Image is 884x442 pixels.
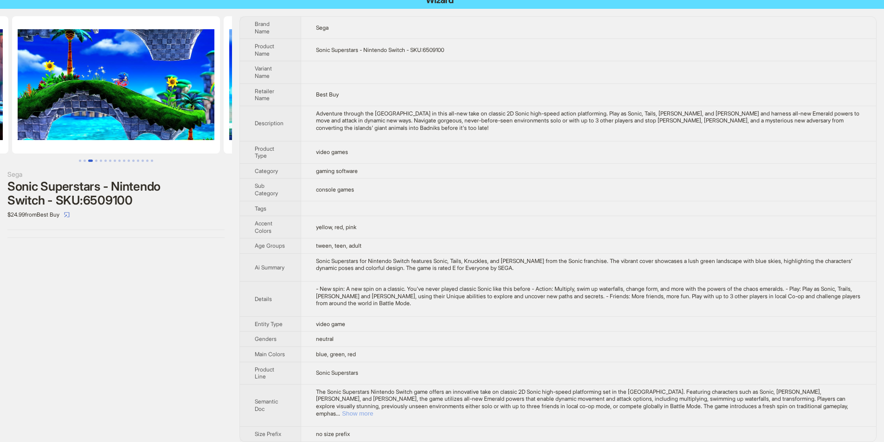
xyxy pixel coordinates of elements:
[255,205,266,212] span: Tags
[316,186,354,193] span: console games
[255,335,277,342] span: Genders
[79,160,81,162] button: Go to slide 1
[255,43,274,57] span: Product Name
[316,388,848,417] span: The Sonic Superstars Nintendo Switch game offers an innovative take on classic 2D Sonic high-spee...
[137,160,139,162] button: Go to slide 13
[142,160,144,162] button: Go to slide 14
[316,224,356,231] span: yellow, red, pink
[114,160,116,162] button: Go to slide 8
[255,182,278,197] span: Sub Category
[255,264,284,271] span: Ai Summary
[224,16,432,154] img: Sonic Superstars - Nintendo Switch - SKU:6509100 image 4
[316,242,361,249] span: tween, teen, adult
[316,388,861,417] div: The Sonic Superstars Nintendo Switch game offers an innovative take on classic 2D Sonic high-spee...
[255,65,272,79] span: Variant Name
[255,220,272,234] span: Accent Colors
[255,88,274,102] span: Retailer Name
[128,160,130,162] button: Go to slide 11
[88,160,93,162] button: Go to slide 3
[255,242,285,249] span: Age Groups
[316,24,329,31] span: Sega
[255,145,274,160] span: Product Type
[151,160,153,162] button: Go to slide 16
[7,169,225,179] div: Sega
[316,320,345,327] span: video game
[7,179,225,207] div: Sonic Superstars - Nintendo Switch - SKU:6509100
[255,20,270,35] span: Brand Name
[316,167,358,174] span: gaming software
[104,160,107,162] button: Go to slide 6
[316,110,861,132] div: Adventure through the mystical Northstar Islands in this all-new take on classic 2D Sonic high-sp...
[255,295,272,302] span: Details
[316,46,444,53] span: Sonic Superstars - Nintendo Switch - SKU:6509100
[255,320,283,327] span: Entity Type
[95,160,97,162] button: Go to slide 4
[316,430,350,437] span: no size prefix
[12,16,220,154] img: Sonic Superstars - Nintendo Switch - SKU:6509100 image 3
[255,351,285,358] span: Main Colors
[146,160,148,162] button: Go to slide 15
[84,160,86,162] button: Go to slide 2
[7,207,225,222] div: $24.99 from Best Buy
[316,335,334,342] span: neutral
[132,160,135,162] button: Go to slide 12
[118,160,121,162] button: Go to slide 9
[64,212,70,218] span: select
[342,410,373,417] button: Expand
[316,285,861,307] div: - New spin: A new spin on a classic. You've never played classic Sonic like this before - Action:...
[336,410,340,417] span: ...
[255,366,274,380] span: Product Line
[255,167,278,174] span: Category
[316,91,339,98] span: Best Buy
[255,430,281,437] span: Size Prefix
[100,160,102,162] button: Go to slide 5
[255,398,278,412] span: Semantic Doc
[316,351,356,358] span: blue, green, red
[316,257,861,272] div: Sonic Superstars for Nintendo Switch features Sonic, Tails, Knuckles, and Amy from the Sonic fran...
[255,120,284,127] span: Description
[123,160,125,162] button: Go to slide 10
[109,160,111,162] button: Go to slide 7
[316,148,348,155] span: video games
[316,369,358,376] span: Sonic Superstars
